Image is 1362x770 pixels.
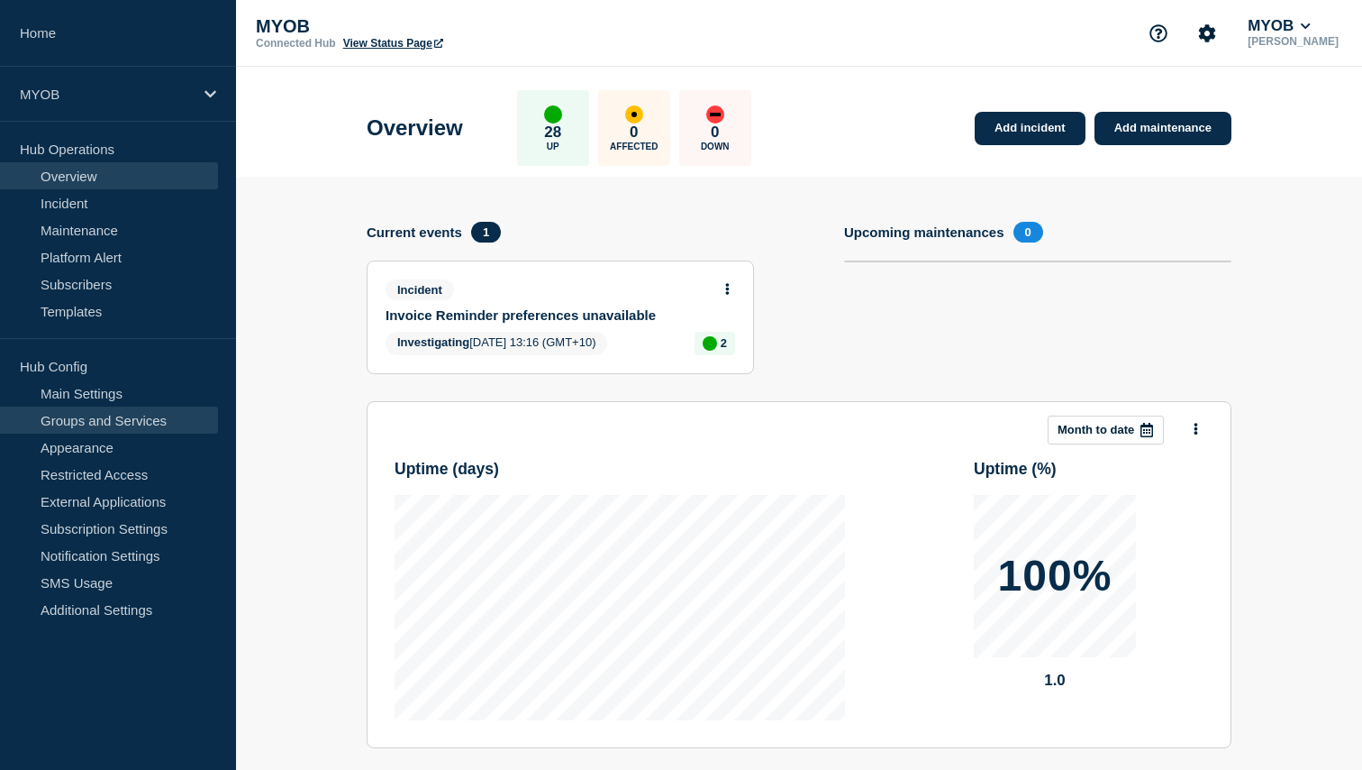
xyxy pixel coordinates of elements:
[1048,416,1164,445] button: Month to date
[395,460,499,479] h3: Uptime ( days )
[610,142,658,151] p: Affected
[975,112,1085,145] a: Add incident
[471,222,501,243] span: 1
[386,332,607,355] span: [DATE] 13:16 (GMT+10)
[343,37,443,50] a: View Status Page
[386,280,454,300] span: Incident
[544,105,562,124] div: up
[256,16,616,37] p: MYOB
[367,115,463,141] h1: Overview
[1058,423,1134,436] p: Month to date
[20,87,193,102] p: MYOB
[721,336,727,350] p: 2
[974,460,1057,479] h3: Uptime ( % )
[625,105,643,124] div: affected
[703,336,717,351] div: up
[1244,17,1314,35] button: MYOB
[711,124,719,142] p: 0
[256,37,336,50] p: Connected Hub
[974,672,1136,690] p: 1.0
[706,105,724,124] div: down
[1140,14,1177,52] button: Support
[1013,222,1043,243] span: 0
[701,142,730,151] p: Down
[1244,35,1342,48] p: [PERSON_NAME]
[547,142,559,151] p: Up
[1094,112,1231,145] a: Add maintenance
[998,555,1112,598] p: 100%
[367,225,462,240] h4: Current events
[630,124,638,142] p: 0
[544,124,561,142] p: 28
[1188,14,1226,52] button: Account settings
[844,225,1004,240] h4: Upcoming maintenances
[386,307,711,323] a: Invoice Reminder preferences unavailable
[397,335,469,349] span: Investigating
